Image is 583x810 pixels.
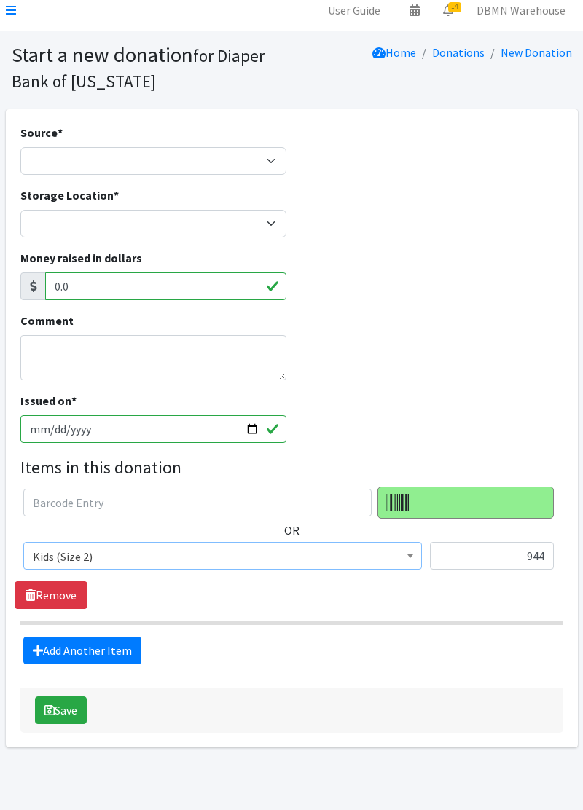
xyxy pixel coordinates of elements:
a: New Donation [501,45,572,60]
a: Donations [432,45,485,60]
label: Comment [20,312,74,329]
span: Kids (Size 2) [33,546,412,567]
label: Issued on [20,392,77,409]
legend: Items in this donation [20,455,563,481]
span: 14 [448,2,461,12]
label: OR [284,522,300,539]
button: Save [35,696,87,724]
label: Storage Location [20,186,119,204]
label: Source [20,124,63,141]
a: Home [372,45,416,60]
input: Barcode Entry [23,489,372,516]
a: Remove [15,581,87,609]
span: Kids (Size 2) [23,542,422,570]
label: Money raised in dollars [20,249,142,267]
input: Quantity [430,542,554,570]
h1: Start a new donation [12,42,286,93]
abbr: required [71,393,77,408]
abbr: required [114,188,119,202]
small: for Diaper Bank of [US_STATE] [12,45,265,92]
a: Add Another Item [23,637,141,664]
abbr: required [58,125,63,140]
